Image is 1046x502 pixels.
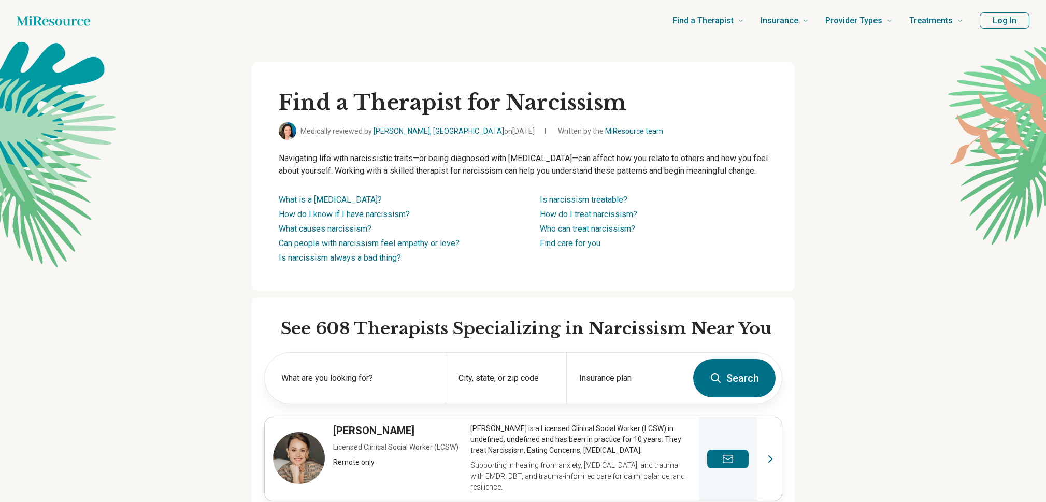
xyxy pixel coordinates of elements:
[279,152,768,177] p: Navigating life with narcissistic traits—or being diagnosed with [MEDICAL_DATA]—can affect how yo...
[540,195,627,205] a: Is narcissism treatable?
[300,126,535,137] span: Medically reviewed by
[605,127,663,135] a: MiResource team
[980,12,1029,29] button: Log In
[281,372,433,384] label: What are you looking for?
[540,209,637,219] a: How do I treat narcissism?
[672,13,734,28] span: Find a Therapist
[540,224,635,234] a: Who can treat narcissism?
[279,253,401,263] a: Is narcissism always a bad thing?
[707,450,749,468] button: Send a message
[540,238,600,248] a: Find care for you
[279,89,768,116] h1: Find a Therapist for Narcissism
[279,209,410,219] a: How do I know if I have narcissism?
[374,127,504,135] a: [PERSON_NAME], [GEOGRAPHIC_DATA]
[558,126,663,137] span: Written by the
[504,127,535,135] span: on [DATE]
[281,318,782,340] h2: See 608 Therapists Specializing in Narcissism Near You
[279,224,371,234] a: What causes narcissism?
[17,10,90,31] a: Home page
[279,195,382,205] a: What is a [MEDICAL_DATA]?
[761,13,798,28] span: Insurance
[909,13,953,28] span: Treatments
[693,359,776,397] button: Search
[825,13,882,28] span: Provider Types
[279,238,460,248] a: Can people with narcissism feel empathy or love?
